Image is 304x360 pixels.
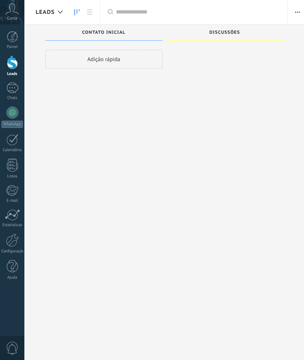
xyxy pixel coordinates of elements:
div: Contato inicial [49,30,159,36]
div: Estatísticas [2,223,23,228]
div: WhatsApp [2,121,23,128]
div: Listas [2,174,23,179]
span: Conta [7,16,17,21]
div: Discussões [170,30,280,36]
div: Leads [2,72,23,76]
span: Discussões [209,30,240,35]
div: Configurações [2,249,23,254]
span: Leads [36,9,55,16]
div: Adição rápida [45,50,163,69]
div: Painel [2,45,23,49]
div: Calendário [2,148,23,153]
div: Chats [2,96,23,100]
div: Ajuda [2,275,23,280]
div: E-mail [2,198,23,203]
span: Contato inicial [82,30,125,35]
